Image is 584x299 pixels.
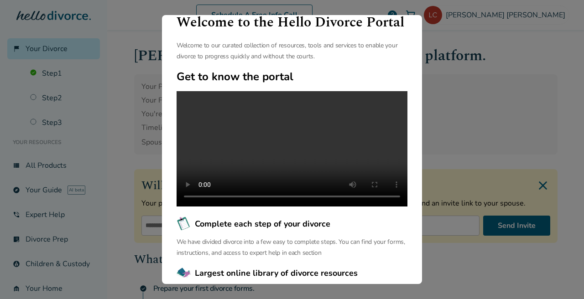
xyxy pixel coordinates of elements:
span: Complete each step of your divorce [195,218,330,230]
p: We have divided divorce into a few easy to complete steps. You can find your forms, instructions,... [177,237,407,258]
iframe: Chat Widget [538,255,584,299]
span: Largest online library of divorce resources [195,267,358,279]
h2: Get to know the portal [177,69,407,84]
img: Complete each step of your divorce [177,217,191,231]
img: Largest online library of divorce resources [177,266,191,280]
p: Welcome to our curated collection of resources, tools and services to enable your divorce to prog... [177,40,407,62]
h1: Welcome to the Hello Divorce Portal [177,12,407,33]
